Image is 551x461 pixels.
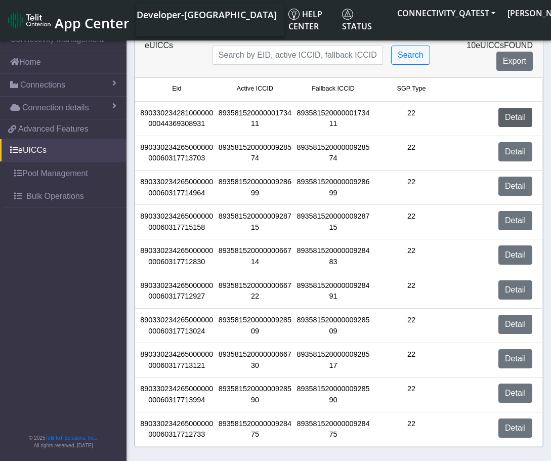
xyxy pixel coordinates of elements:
[8,12,51,28] img: logo-telit-cinterion-gw-new.png
[372,280,451,302] div: 22
[216,349,294,371] div: 89358152000000066730
[294,280,372,302] div: 89358152000000928491
[372,177,451,198] div: 22
[138,280,216,302] div: 89033023426500000000060317712927
[138,349,216,371] div: 89033023426500000000060317713121
[284,4,338,36] a: Help center
[136,4,276,24] a: Your current platform instance
[22,102,89,114] span: Connection details
[467,41,476,50] span: 10
[372,211,451,233] div: 22
[338,4,391,36] a: Status
[498,349,532,368] a: Detail
[372,142,451,164] div: 22
[18,123,89,135] span: Advanced Features
[138,142,216,164] div: 89033023426500000000060317713703
[294,349,372,371] div: 89358152000000928517
[137,39,204,71] div: eUICCs
[288,9,322,32] span: Help center
[498,280,532,300] a: Detail
[476,41,504,50] span: eUICCs
[216,108,294,130] div: 89358152000000173411
[372,245,451,267] div: 22
[342,9,353,20] img: status.svg
[172,84,181,94] span: Eid
[342,9,372,32] span: Status
[498,211,532,230] a: Detail
[294,418,372,440] div: 89358152000000928475
[372,418,451,440] div: 22
[498,418,532,438] a: Detail
[294,315,372,337] div: 89358152000000928509
[391,46,430,65] button: Search
[498,142,532,161] a: Detail
[216,315,294,337] div: 89358152000000928509
[294,384,372,405] div: 89358152000000928590
[46,435,96,441] a: Telit IoT Solutions, Inc.
[312,84,355,94] span: Fallback ICCID
[137,9,277,21] span: Developer-[GEOGRAPHIC_DATA]
[8,10,128,31] a: App Center
[498,245,532,265] a: Detail
[4,185,126,207] a: Bulk Operations
[4,162,126,185] a: Pool Management
[294,211,372,233] div: 89358152000000928715
[26,190,84,202] span: Bulk Operations
[372,384,451,405] div: 22
[498,108,532,127] a: Detail
[372,315,451,337] div: 22
[216,418,294,440] div: 89358152000000928475
[498,315,532,334] a: Detail
[138,211,216,233] div: 89033023426500000000060317715158
[216,280,294,302] div: 89358152000000066722
[391,4,501,22] button: CONNECTIVITY_QATEST
[216,384,294,405] div: 89358152000000928590
[138,108,216,130] div: 89033023428100000000044369308931
[372,349,451,371] div: 22
[294,245,372,267] div: 89358152000000928483
[216,177,294,198] div: 89358152000000928699
[294,108,372,130] div: 89358152000000173411
[212,46,383,65] input: Search...
[216,245,294,267] div: 89358152000000066714
[20,79,65,91] span: Connections
[496,52,533,71] button: Export
[498,177,532,196] a: Detail
[216,211,294,233] div: 89358152000000928715
[216,142,294,164] div: 89358152000000928574
[294,142,372,164] div: 89358152000000928574
[294,177,372,198] div: 89358152000000928699
[138,384,216,405] div: 89033023426500000000060317713994
[55,14,130,32] span: App Center
[237,84,273,94] span: Active ICCID
[138,418,216,440] div: 89033023426500000000060317712733
[288,9,300,20] img: knowledge.svg
[397,84,426,94] span: SGP Type
[372,108,451,130] div: 22
[138,315,216,337] div: 89033023426500000000060317713024
[503,57,526,65] span: Export
[504,41,533,50] span: found
[138,245,216,267] div: 89033023426500000000060317712830
[498,384,532,403] a: Detail
[138,177,216,198] div: 89033023426500000000060317714964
